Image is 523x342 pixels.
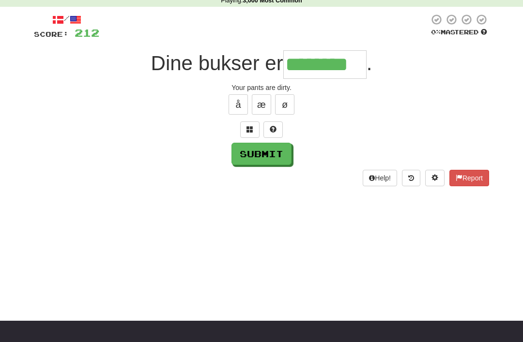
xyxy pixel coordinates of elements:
[449,170,489,186] button: Report
[34,14,99,26] div: /
[275,94,294,115] button: ø
[363,170,397,186] button: Help!
[252,94,271,115] button: æ
[263,121,283,138] button: Single letter hint - you only get 1 per sentence and score half the points! alt+h
[429,28,489,37] div: Mastered
[34,83,489,92] div: Your pants are dirty.
[240,121,260,138] button: Switch sentence to multiple choice alt+p
[367,52,372,74] span: .
[229,94,248,115] button: å
[231,143,292,165] button: Submit
[431,28,441,36] span: 0 %
[34,30,69,38] span: Score:
[402,170,420,186] button: Round history (alt+y)
[75,27,99,39] span: 212
[151,52,283,74] span: Dine bukser er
